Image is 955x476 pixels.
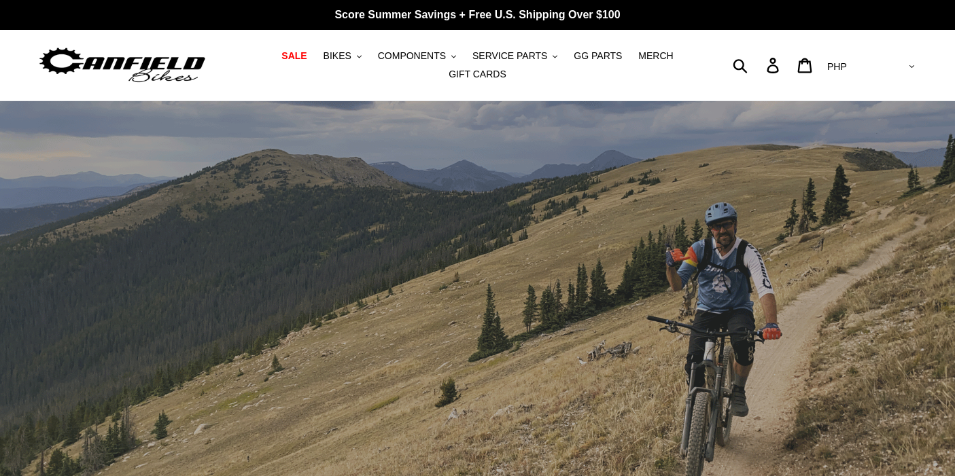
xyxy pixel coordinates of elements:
span: COMPONENTS [378,50,446,62]
span: SALE [281,50,307,62]
span: BIKES [324,50,351,62]
button: COMPONENTS [371,47,463,65]
span: MERCH [638,50,673,62]
span: SERVICE PARTS [472,50,547,62]
button: BIKES [317,47,368,65]
a: GG PARTS [567,47,629,65]
span: GIFT CARDS [449,69,506,80]
a: MERCH [631,47,680,65]
a: GIFT CARDS [442,65,513,84]
span: GG PARTS [574,50,622,62]
button: SERVICE PARTS [466,47,564,65]
img: Canfield Bikes [37,44,207,87]
a: SALE [275,47,313,65]
input: Search [740,50,775,80]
